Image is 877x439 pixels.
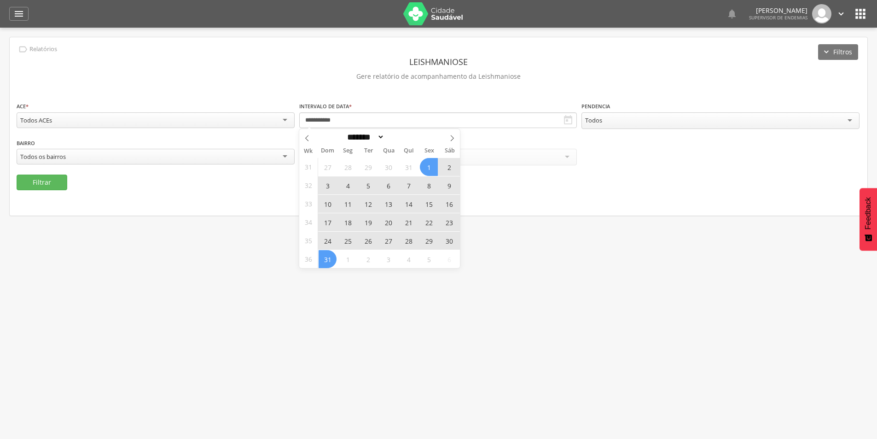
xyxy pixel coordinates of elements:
span: 31 [305,158,312,176]
button: Filtrar [17,175,67,190]
span: Ter [358,148,378,154]
span: Setembro 2, 2025 [359,250,377,268]
span: Agosto 17, 2025 [319,213,337,231]
p: Gere relatório de acompanhamento da Leishmaniose [17,70,860,83]
span: 35 [305,232,312,250]
input: Year [384,132,415,142]
span: Setembro 5, 2025 [420,250,438,268]
span: Setembro 1, 2025 [339,250,357,268]
p: [PERSON_NAME] [749,7,807,14]
button: Filtros [818,44,858,60]
span: Julho 31, 2025 [400,158,418,176]
label: Bairro [17,140,35,147]
a:  [726,4,738,23]
span: 34 [305,213,312,231]
button: Feedback - Mostrar pesquisa [860,188,877,251]
span: Agosto 6, 2025 [379,176,397,194]
span: Supervisor de Endemias [749,14,807,21]
span: Agosto 4, 2025 [339,176,357,194]
span: Agosto 9, 2025 [440,176,458,194]
span: 32 [305,176,312,194]
span: Qui [399,148,419,154]
span: Agosto 27, 2025 [379,232,397,250]
i:  [18,44,28,54]
span: Agosto 20, 2025 [379,213,397,231]
span: 36 [305,250,312,268]
span: Agosto 22, 2025 [420,213,438,231]
a:  [836,4,846,23]
div: Todos ACEs [20,116,52,124]
span: Julho 30, 2025 [379,158,397,176]
span: 33 [305,195,312,213]
span: Agosto 23, 2025 [440,213,458,231]
span: Agosto 25, 2025 [339,232,357,250]
span: Agosto 11, 2025 [339,195,357,213]
i:  [836,9,846,19]
label: ACE [17,103,29,110]
i:  [853,6,868,21]
span: Qua [378,148,399,154]
span: Agosto 1, 2025 [420,158,438,176]
span: Agosto 12, 2025 [359,195,377,213]
i:  [726,8,738,19]
span: Sex [419,148,439,154]
span: Agosto 19, 2025 [359,213,377,231]
span: Agosto 31, 2025 [319,250,337,268]
span: Agosto 3, 2025 [319,176,337,194]
span: Sáb [440,148,460,154]
span: Setembro 3, 2025 [379,250,397,268]
span: Julho 29, 2025 [359,158,377,176]
span: Setembro 6, 2025 [440,250,458,268]
span: Agosto 29, 2025 [420,232,438,250]
a:  [9,7,29,21]
span: Agosto 21, 2025 [400,213,418,231]
span: Agosto 26, 2025 [359,232,377,250]
span: Seg [338,148,358,154]
span: Agosto 13, 2025 [379,195,397,213]
i:  [13,8,24,19]
span: Agosto 28, 2025 [400,232,418,250]
span: Agosto 2, 2025 [440,158,458,176]
span: Agosto 10, 2025 [319,195,337,213]
i:  [563,115,574,126]
div: Todos [585,116,602,124]
span: Agosto 5, 2025 [359,176,377,194]
label: Intervalo de data [299,103,352,110]
span: Dom [318,148,338,154]
span: Setembro 4, 2025 [400,250,418,268]
div: Todos os bairros [20,152,66,161]
span: Julho 28, 2025 [339,158,357,176]
span: Agosto 18, 2025 [339,213,357,231]
select: Month [344,132,384,142]
span: Feedback [864,197,872,229]
header: Leishmaniose [17,53,860,70]
span: Wk [299,145,318,158]
span: Agosto 15, 2025 [420,195,438,213]
span: Julho 27, 2025 [319,158,337,176]
span: Agosto 24, 2025 [319,232,337,250]
span: Agosto 30, 2025 [440,232,458,250]
label: Pendencia [581,103,610,110]
span: Agosto 7, 2025 [400,176,418,194]
span: Agosto 16, 2025 [440,195,458,213]
p: Relatórios [29,46,57,53]
span: Agosto 14, 2025 [400,195,418,213]
span: Agosto 8, 2025 [420,176,438,194]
